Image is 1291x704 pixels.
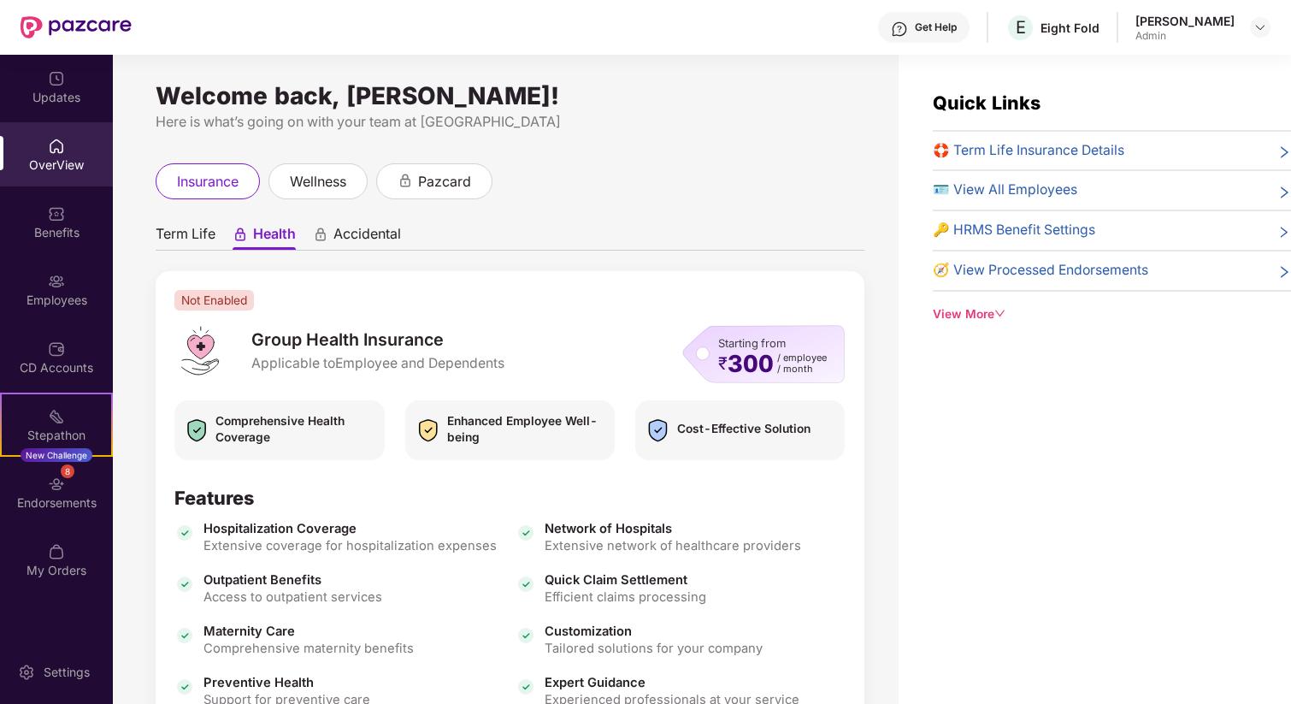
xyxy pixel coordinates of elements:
span: pazcard [418,171,471,192]
img: svg+xml;base64,PHN2ZyBpZD0iTXlfT3JkZXJzIiBkYXRhLW5hbWU9Ik15IE9yZGVycyIgeG1sbnM9Imh0dHA6Ly93d3cudz... [48,543,65,560]
div: animation [313,227,328,242]
span: right [1277,263,1291,281]
span: Tailored solutions for your company [545,640,763,657]
span: Expert Guidance [545,674,799,691]
span: Hospitalization Coverage [203,520,497,537]
img: svg+xml;base64,PHN2ZyBpZD0iRW5kb3JzZW1lbnRzIiB4bWxucz0iaHR0cDovL3d3dy53My5vcmcvMjAwMC9zdmciIHdpZH... [48,476,65,493]
span: Applicable to Employee and Dependents [251,354,504,373]
span: Enhanced Employee Well-being [447,413,606,446]
img: svg+xml;base64,PHN2ZyBpZD0iQmVuZWZpdHMiIHhtbG5zPSJodHRwOi8vd3d3LnczLm9yZy8yMDAwL3N2ZyIgd2lkdGg9Ij... [48,205,65,222]
span: Customization [545,623,763,640]
div: Admin [1135,29,1235,43]
div: Eight Fold [1040,20,1099,36]
span: Comprehensive Health Coverage [215,413,375,446]
span: Access to outpatient services [203,589,382,606]
div: 8 [61,464,74,478]
div: View More [933,305,1291,324]
span: 🛟 Term Life Insurance Details [933,140,1124,162]
span: right [1277,183,1291,201]
div: Settings [38,664,95,681]
img: svg+xml;base64,PHN2ZyBpZD0iQ0RfQWNjb3VudHMiIGRhdGEtbmFtZT0iQ0QgQWNjb3VudHMiIHhtbG5zPSJodHRwOi8vd3... [48,340,65,358]
div: Stepathon [2,427,111,444]
span: Cost-Effective Solution [677,421,811,437]
img: logo [174,325,226,376]
span: insurance [177,171,239,192]
span: Group Health Insurance [251,328,504,352]
span: 🔑 HRMS Benefit Settings [933,220,1095,241]
img: icon [644,412,672,448]
span: Term Life [156,225,215,250]
span: Not Enabled [174,290,253,311]
span: Starting from [718,336,786,350]
div: Features [174,486,845,510]
div: New Challenge [21,448,92,462]
img: svg+xml;base64,PHN2ZyBpZD0iSGVscC0zMngzMiIgeG1sbnM9Imh0dHA6Ly93d3cudzMub3JnLzIwMDAvc3ZnIiB3aWR0aD... [891,21,908,38]
span: Quick Links [933,92,1040,114]
div: Here is what’s going on with your team at [GEOGRAPHIC_DATA] [156,111,864,133]
img: icon [183,412,210,448]
span: Quick Claim Settlement [545,571,706,589]
img: icon [174,563,195,606]
div: Get Help [915,21,957,34]
span: Health [253,225,296,250]
img: icon [414,412,442,448]
span: / employee [777,352,827,364]
span: Network of Hospitals [545,520,801,537]
img: icon [174,512,195,554]
span: 300 [728,352,774,375]
img: svg+xml;base64,PHN2ZyBpZD0iSG9tZSIgeG1sbnM9Imh0dHA6Ly93d3cudzMub3JnLzIwMDAvc3ZnIiB3aWR0aD0iMjAiIG... [48,138,65,155]
span: 🪪 View All Employees [933,180,1077,201]
span: 🧭 View Processed Endorsements [933,260,1148,281]
img: icon [516,614,536,657]
img: svg+xml;base64,PHN2ZyBpZD0iU2V0dGluZy0yMHgyMCIgeG1sbnM9Imh0dHA6Ly93d3cudzMub3JnLzIwMDAvc3ZnIiB3aW... [18,664,35,681]
span: Efficient claims processing [545,589,706,606]
span: E [1016,17,1026,38]
span: Accidental [333,225,401,250]
span: Maternity Care [203,623,414,640]
img: svg+xml;base64,PHN2ZyB4bWxucz0iaHR0cDovL3d3dy53My5vcmcvMjAwMC9zdmciIHdpZHRoPSIyMSIgaGVpZ2h0PSIyMC... [48,408,65,425]
img: svg+xml;base64,PHN2ZyBpZD0iVXBkYXRlZCIgeG1sbnM9Imh0dHA6Ly93d3cudzMub3JnLzIwMDAvc3ZnIiB3aWR0aD0iMj... [48,70,65,87]
span: down [994,308,1006,320]
span: wellness [290,171,346,192]
span: right [1277,223,1291,241]
span: right [1277,144,1291,162]
span: / month [777,364,827,375]
div: animation [398,173,413,188]
span: Extensive network of healthcare providers [545,537,801,554]
img: icon [174,614,195,657]
img: svg+xml;base64,PHN2ZyBpZD0iRW1wbG95ZWVzIiB4bWxucz0iaHR0cDovL3d3dy53My5vcmcvMjAwMC9zdmciIHdpZHRoPS... [48,273,65,290]
div: [PERSON_NAME] [1135,13,1235,29]
div: Welcome back, [PERSON_NAME]! [156,89,864,103]
div: animation [233,227,248,242]
img: icon [516,563,536,606]
span: Comprehensive maternity benefits [203,640,414,657]
span: ₹ [718,357,728,370]
img: svg+xml;base64,PHN2ZyBpZD0iRHJvcGRvd24tMzJ4MzIiIHhtbG5zPSJodHRwOi8vd3d3LnczLm9yZy8yMDAwL3N2ZyIgd2... [1253,21,1267,34]
span: Extensive coverage for hospitalization expenses [203,537,497,554]
span: Outpatient Benefits [203,571,382,589]
span: Preventive Health [203,674,370,691]
img: New Pazcare Logo [21,16,132,38]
